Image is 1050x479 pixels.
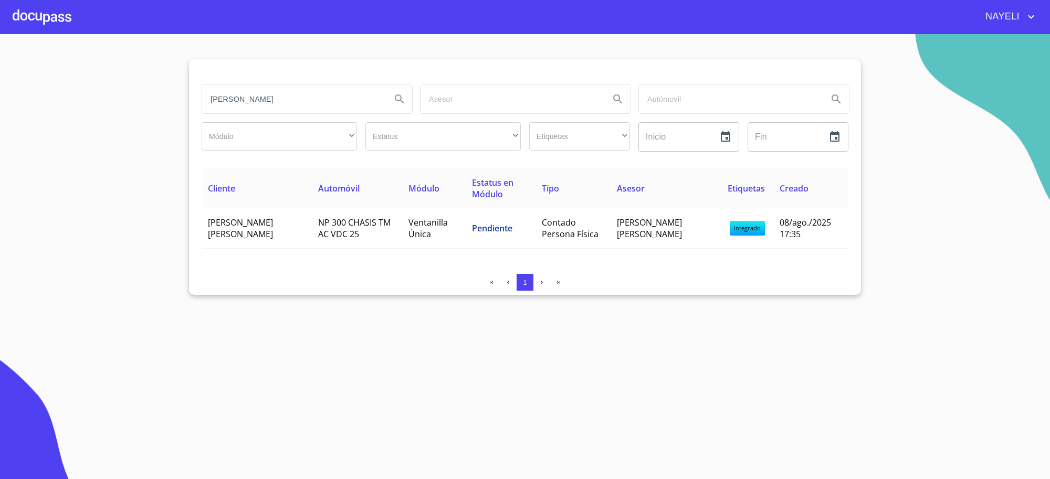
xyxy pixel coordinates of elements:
span: Etiquetas [728,183,765,194]
span: NAYELI [978,8,1025,25]
span: Cliente [208,183,235,194]
button: Search [824,87,849,112]
span: Contado Persona Física [542,217,598,240]
input: search [639,85,820,113]
span: Estatus en Módulo [472,177,513,200]
span: Automóvil [318,183,360,194]
span: Pendiente [472,222,512,234]
button: 1 [517,274,533,291]
span: 1 [523,279,527,286]
span: Ventanilla Única [408,217,448,240]
span: Asesor [617,183,645,194]
span: [PERSON_NAME] [PERSON_NAME] [208,217,273,240]
input: search [421,85,601,113]
span: NP 300 CHASIS TM AC VDC 25 [318,217,391,240]
button: Search [605,87,631,112]
button: Search [387,87,412,112]
span: Creado [780,183,808,194]
span: 08/ago./2025 17:35 [780,217,831,240]
span: Tipo [542,183,559,194]
input: search [202,85,383,113]
div: ​ [202,122,357,151]
button: account of current user [978,8,1037,25]
span: integrado [730,221,765,236]
div: ​ [529,122,630,151]
span: Módulo [408,183,439,194]
span: [PERSON_NAME] [PERSON_NAME] [617,217,682,240]
div: ​ [365,122,521,151]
